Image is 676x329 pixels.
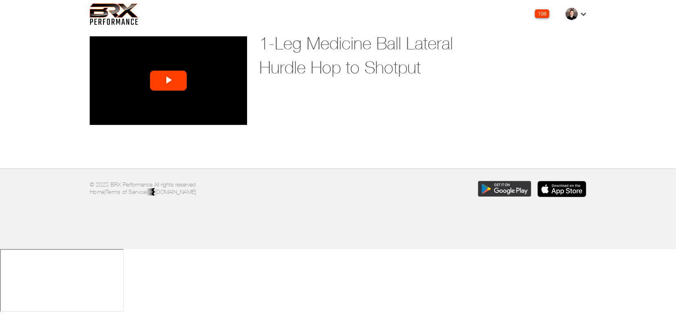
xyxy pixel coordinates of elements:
img: colorblack-fill [148,188,155,196]
img: thumb.jpg [566,8,578,20]
a: [DOMAIN_NAME] [148,189,196,195]
p: © 2025 BRX Performance All rights reserved. | | [90,181,332,197]
img: Download the BRX Performance app for Google Play [478,181,532,197]
img: Download the BRX Performance app for iOS [537,181,586,197]
img: 6f7da32581c89ca25d665dc3aae533e4f14fe3ef_original.svg [90,3,138,25]
div: 198 [535,9,549,18]
div: Video Player [90,36,247,125]
h1: 1-Leg Medicine Ball Lateral Hurdle Hop to Shotput [259,31,501,80]
a: Terms of Service [106,189,146,195]
a: Home [90,189,104,195]
button: Play Video [150,71,187,91]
